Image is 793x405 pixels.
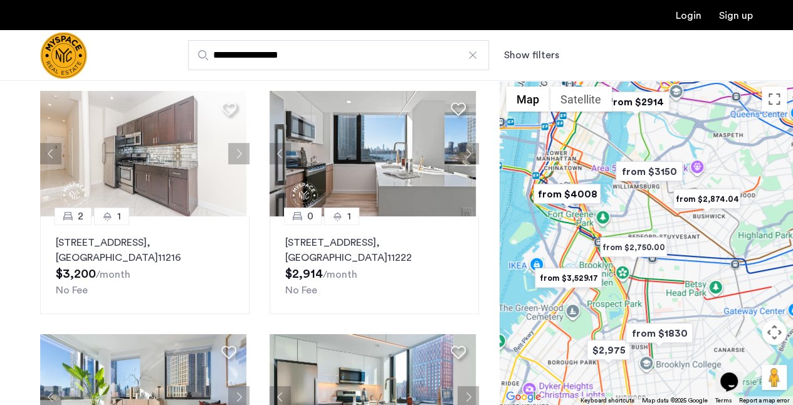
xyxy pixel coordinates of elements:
a: Report a map error [739,396,789,405]
div: from $2,750.00 [595,233,672,261]
button: Keyboard shortcuts [580,396,634,405]
a: Terms (opens in new tab) [715,396,732,405]
img: a8b926f1-9a91-4e5e-b036-feb4fe78ee5d_638784466091681398.jpeg [40,91,246,216]
p: [STREET_ADDRESS] 11222 [285,235,463,265]
span: 1 [117,209,121,224]
a: 21[STREET_ADDRESS], [GEOGRAPHIC_DATA]11216No Fee [40,216,249,314]
button: Previous apartment [270,143,291,164]
div: from $3150 [611,157,688,186]
a: Open this area in Google Maps (opens a new window) [503,389,544,405]
span: 0 [307,209,313,224]
span: Map data ©2025 Google [642,397,708,404]
button: Show street map [506,87,550,112]
span: No Fee [285,285,317,295]
button: Show satellite imagery [550,87,612,112]
p: [STREET_ADDRESS] 11216 [56,235,234,265]
a: Login [676,11,701,21]
a: 01[STREET_ADDRESS], [GEOGRAPHIC_DATA]11222No Fee [270,216,479,314]
div: from $4008 [528,180,606,208]
img: Google [503,389,544,405]
div: from $2,874.04 [668,185,745,213]
div: $2,975 [582,336,635,364]
div: from $3,529.17 [530,264,607,292]
iframe: chat widget [715,355,755,392]
button: Previous apartment [40,143,61,164]
div: from $2914 [597,88,675,116]
button: Next apartment [458,143,479,164]
img: logo [40,32,87,79]
img: 22_638484689605315683.png [270,91,476,216]
input: Apartment Search [188,40,489,70]
span: No Fee [56,285,88,295]
button: Toggle fullscreen view [762,87,787,112]
sub: /month [96,270,130,280]
a: Cazamio Logo [40,32,87,79]
button: Drag Pegman onto the map to open Street View [762,365,787,390]
span: $2,914 [285,268,323,280]
span: 2 [78,209,83,224]
button: Next apartment [228,143,249,164]
button: Map camera controls [762,320,787,345]
a: Registration [719,11,753,21]
sub: /month [323,270,357,280]
span: $3,200 [56,268,96,280]
button: Show or hide filters [504,48,559,63]
div: from $1830 [621,319,698,347]
span: 1 [347,209,351,224]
